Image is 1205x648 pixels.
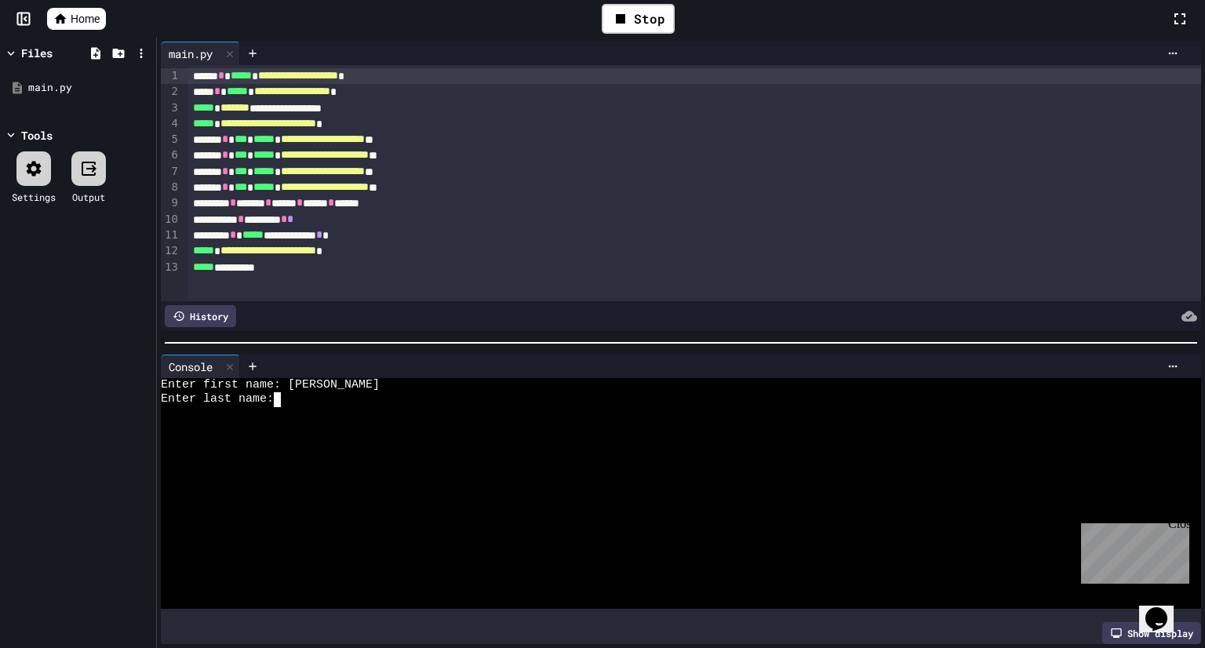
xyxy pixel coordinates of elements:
[71,11,100,27] span: Home
[161,260,180,275] div: 13
[72,190,105,204] div: Output
[1102,622,1201,644] div: Show display
[12,190,56,204] div: Settings
[602,4,675,34] div: Stop
[161,212,180,228] div: 10
[6,6,108,100] div: Chat with us now!Close
[165,305,236,327] div: History
[47,8,106,30] a: Home
[161,228,180,243] div: 11
[161,147,180,163] div: 6
[161,243,180,259] div: 12
[161,195,180,211] div: 9
[161,116,180,132] div: 4
[28,80,151,96] div: main.py
[161,100,180,116] div: 3
[161,359,220,375] div: Console
[161,68,180,84] div: 1
[161,164,180,180] div: 7
[1075,517,1189,584] iframe: chat widget
[21,45,53,61] div: Files
[161,392,274,406] span: Enter last name:
[161,46,220,62] div: main.py
[161,132,180,147] div: 5
[1139,585,1189,632] iframe: chat widget
[161,378,380,392] span: Enter first name: [PERSON_NAME]
[161,355,240,378] div: Console
[161,180,180,195] div: 8
[161,42,240,65] div: main.py
[21,127,53,144] div: Tools
[161,84,180,100] div: 2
